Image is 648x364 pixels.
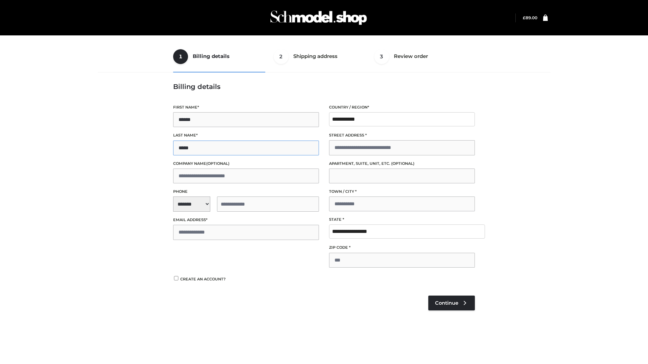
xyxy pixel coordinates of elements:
input: Create an account? [173,276,179,280]
label: Apartment, suite, unit, etc. [329,160,475,167]
span: £ [523,15,525,20]
label: State [329,216,475,223]
img: Schmodel Admin 964 [268,4,369,31]
span: (optional) [206,161,230,166]
a: £89.00 [523,15,537,20]
label: First name [173,104,319,111]
label: Phone [173,188,319,195]
a: Continue [428,296,475,310]
h3: Billing details [173,83,475,91]
label: Country / Region [329,104,475,111]
label: Email address [173,217,319,223]
span: Continue [435,300,458,306]
label: ZIP Code [329,244,475,251]
bdi: 89.00 [523,15,537,20]
label: Company name [173,160,319,167]
label: Street address [329,132,475,139]
span: Create an account? [180,277,226,281]
label: Town / City [329,188,475,195]
span: (optional) [391,161,414,166]
label: Last name [173,132,319,139]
